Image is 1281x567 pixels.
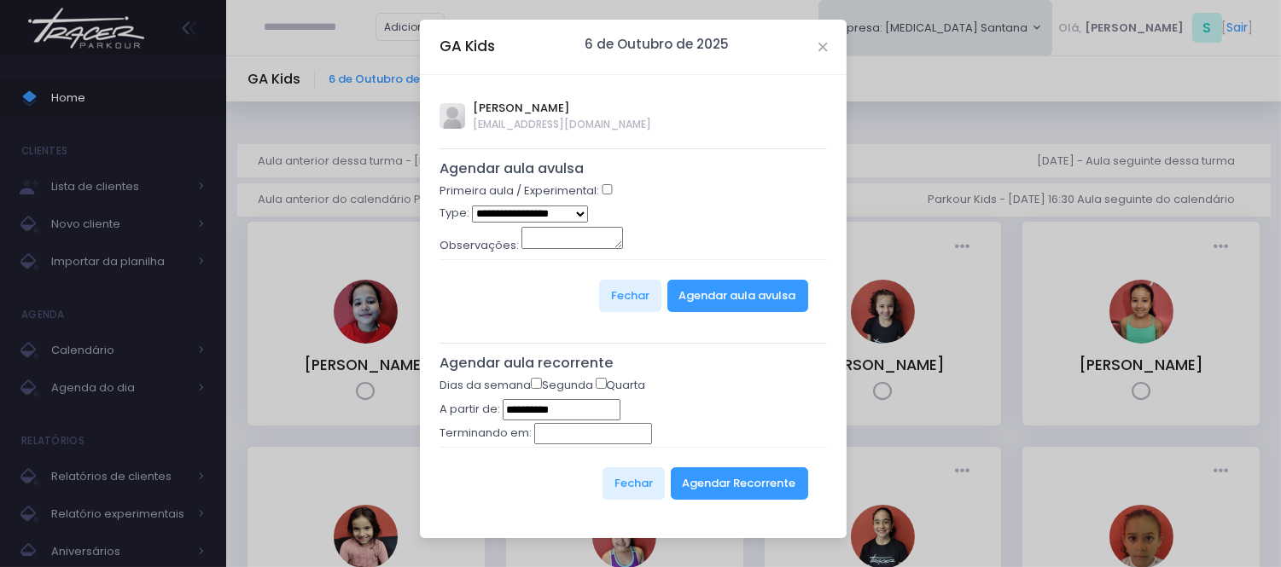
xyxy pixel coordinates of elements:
button: Agendar aula avulsa [667,280,808,312]
input: Segunda [531,378,542,389]
label: Quarta [596,377,646,394]
span: [PERSON_NAME] [474,100,652,117]
input: Quarta [596,378,607,389]
form: Dias da semana [440,377,828,519]
h5: Agendar aula recorrente [440,355,828,372]
label: Observações: [440,237,519,254]
label: A partir de: [440,401,500,418]
label: Primeira aula / Experimental: [440,182,599,200]
button: Agendar Recorrente [671,467,808,500]
span: [EMAIL_ADDRESS][DOMAIN_NAME] [474,117,652,132]
label: Type: [440,205,469,222]
h5: GA Kids [440,36,495,57]
button: Fechar [599,280,661,312]
button: Fechar [603,467,665,500]
label: Segunda [531,377,593,394]
h5: Agendar aula avulsa [440,160,828,177]
button: Close [818,43,827,51]
label: Terminando em: [440,425,532,442]
h6: 6 de Outubro de 2025 [585,37,729,52]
